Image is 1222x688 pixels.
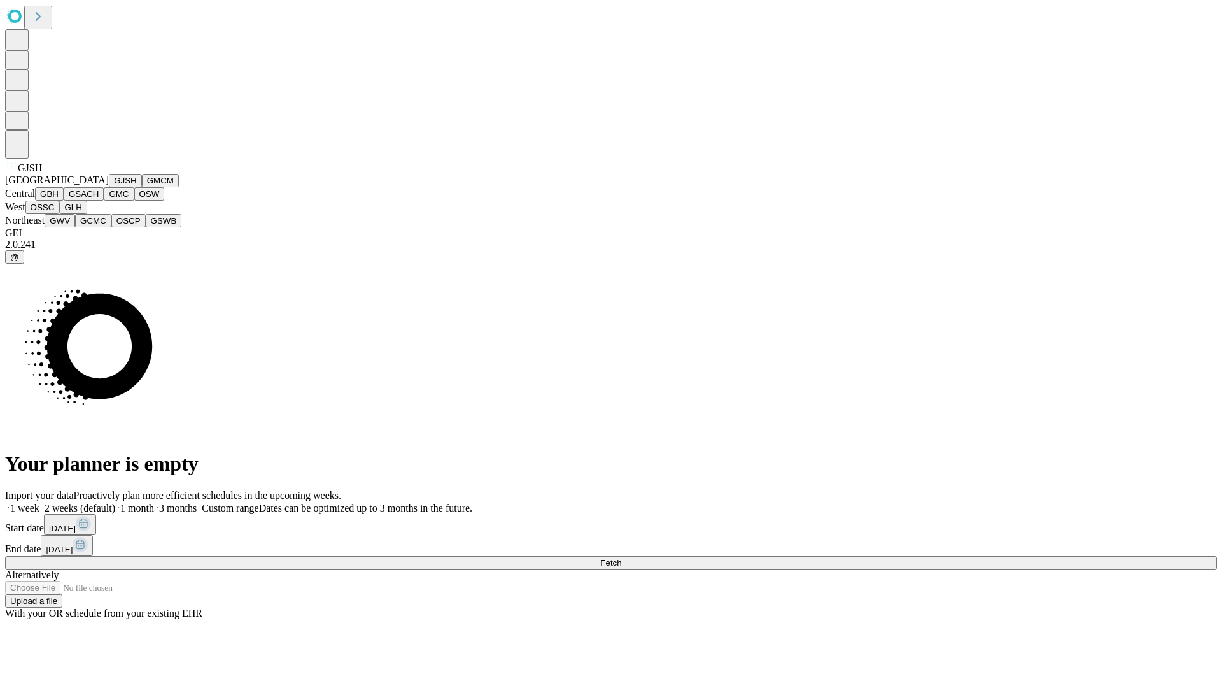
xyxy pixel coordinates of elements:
[59,201,87,214] button: GLH
[134,187,165,201] button: OSW
[45,214,75,227] button: GWV
[75,214,111,227] button: GCMC
[111,214,146,227] button: OSCP
[44,514,96,535] button: [DATE]
[5,175,109,185] span: [GEOGRAPHIC_DATA]
[74,490,341,501] span: Proactively plan more efficient schedules in the upcoming weeks.
[5,227,1217,239] div: GEI
[120,503,154,513] span: 1 month
[146,214,182,227] button: GSWB
[259,503,472,513] span: Dates can be optimized up to 3 months in the future.
[5,215,45,226] span: Northeast
[202,503,258,513] span: Custom range
[35,187,64,201] button: GBH
[5,250,24,264] button: @
[142,174,179,187] button: GMCM
[5,556,1217,570] button: Fetch
[10,503,39,513] span: 1 week
[5,535,1217,556] div: End date
[5,452,1217,476] h1: Your planner is empty
[5,608,202,619] span: With your OR schedule from your existing EHR
[5,201,25,212] span: West
[25,201,60,214] button: OSSC
[46,545,73,554] span: [DATE]
[5,188,35,199] span: Central
[5,490,74,501] span: Import your data
[5,594,62,608] button: Upload a file
[104,187,134,201] button: GMC
[159,503,197,513] span: 3 months
[18,162,42,173] span: GJSH
[109,174,142,187] button: GJSH
[49,524,76,533] span: [DATE]
[41,535,93,556] button: [DATE]
[5,570,59,580] span: Alternatively
[64,187,104,201] button: GSACH
[10,252,19,262] span: @
[5,239,1217,250] div: 2.0.241
[45,503,115,513] span: 2 weeks (default)
[600,558,621,568] span: Fetch
[5,514,1217,535] div: Start date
